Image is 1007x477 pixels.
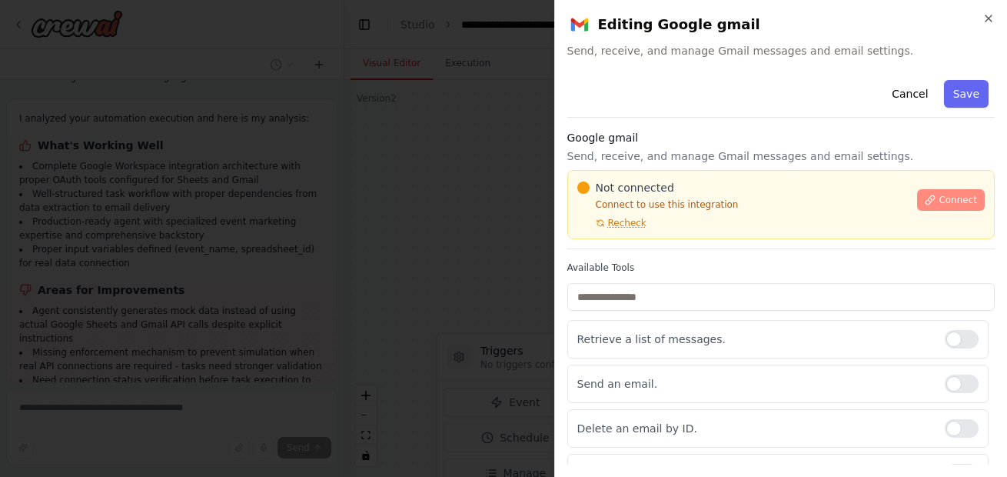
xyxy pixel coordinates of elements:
h2: Editing Google gmail [567,12,995,37]
button: Recheck [577,217,646,229]
button: Cancel [882,80,937,108]
p: Send, receive, and manage Gmail messages and email settings. [567,148,995,164]
button: Connect [917,189,985,211]
p: Connect to use this integration [577,198,909,211]
span: Not connected [596,180,674,195]
p: Retrieve a list of messages. [577,332,933,347]
span: Send, receive, and manage Gmail messages and email settings. [567,43,995,58]
button: Save [944,80,989,108]
span: Connect [939,194,977,206]
p: Send an email. [577,376,933,392]
span: Recheck [608,217,646,229]
h3: Google gmail [567,130,995,145]
p: Delete an email by ID. [577,421,933,436]
img: Google gmail [567,12,592,37]
label: Available Tools [567,262,995,274]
